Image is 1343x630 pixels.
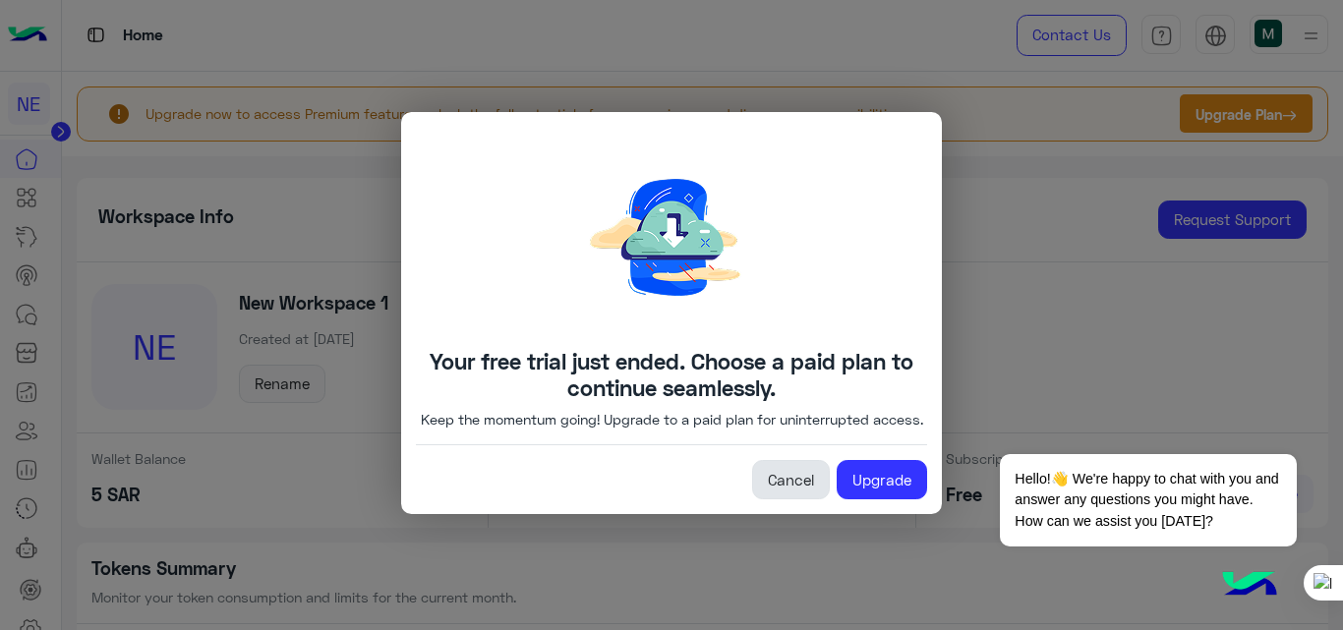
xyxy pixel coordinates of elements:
a: Cancel [752,460,830,499]
p: Keep the momentum going! Upgrade to a paid plan for uninterrupted access. [421,409,923,430]
img: Downloading.png [524,127,819,348]
h4: Your free trial just ended. Choose a paid plan to continue seamlessly. [416,348,927,401]
span: Hello!👋 We're happy to chat with you and answer any questions you might have. How can we assist y... [1000,454,1296,546]
a: Upgrade [837,460,927,499]
img: hulul-logo.png [1215,551,1284,620]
